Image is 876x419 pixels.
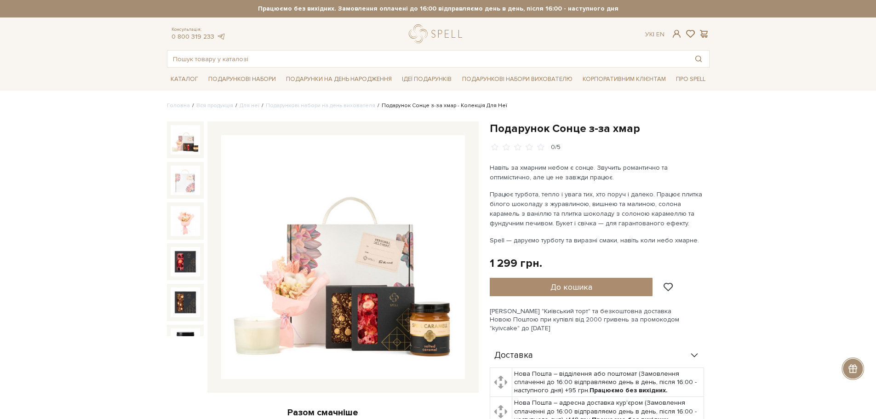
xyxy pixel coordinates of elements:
div: Ук [645,30,664,39]
strong: Працюємо без вихідних. Замовлення оплачені до 16:00 відправляємо день в день, після 16:00 - насту... [167,5,710,13]
button: Пошук товару у каталозі [688,51,709,67]
a: logo [409,24,466,43]
img: Подарунок Сонце з-за хмар [221,135,465,379]
a: Для неї [240,102,259,109]
p: Spell — даруємо турботу та виразні смаки, навіть коли небо хмарне. [490,235,705,245]
div: 1 299 грн. [490,256,542,270]
img: Подарунок Сонце з-за хмар [171,247,200,276]
a: Подарункові набори [205,72,280,86]
span: До кошика [550,282,592,292]
a: Подарунки на День народження [282,72,395,86]
button: До кошика [490,278,653,296]
a: Головна [167,102,190,109]
a: 0 800 319 233 [172,33,214,40]
img: Подарунок Сонце з-за хмар [171,206,200,235]
p: Навіть за хмарним небом є сонце. Звучить романтично та оптимістично, але це не завжди працює. [490,163,705,182]
a: Корпоративним клієнтам [579,71,670,87]
span: | [653,30,654,38]
img: Подарунок Сонце з-за хмар [171,328,200,358]
a: En [656,30,664,38]
div: 0/5 [551,143,561,152]
a: Подарункові набори вихователю [458,71,576,87]
td: Нова Пошта – відділення або поштомат (Замовлення сплаченні до 16:00 відправляємо день в день, піс... [512,367,704,397]
div: [PERSON_NAME] "Київський торт" та безкоштовна доставка Новою Поштою при купівлі від 2000 гривень ... [490,307,710,333]
b: Працюємо без вихідних. [590,386,668,394]
span: Консультація: [172,27,226,33]
a: telegram [217,33,226,40]
input: Пошук товару у каталозі [167,51,688,67]
span: Доставка [494,351,533,360]
p: Працює турбота, тепло і увага тих, хто поруч і далеко. Працює плитка білого шоколаду з журавлиною... [490,189,705,228]
li: Подарунок Сонце з-за хмар - Колекція Для Неї [375,102,507,110]
a: Подарункові набори на день вихователя [266,102,375,109]
a: Вся продукція [196,102,233,109]
img: Подарунок Сонце з-за хмар [171,287,200,317]
h1: Подарунок Сонце з-за хмар [490,121,710,136]
a: Про Spell [672,72,709,86]
div: Разом смачніше [167,407,479,419]
a: Ідеї подарунків [398,72,455,86]
img: Подарунок Сонце з-за хмар [171,166,200,195]
img: Подарунок Сонце з-за хмар [171,125,200,155]
a: Каталог [167,72,202,86]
